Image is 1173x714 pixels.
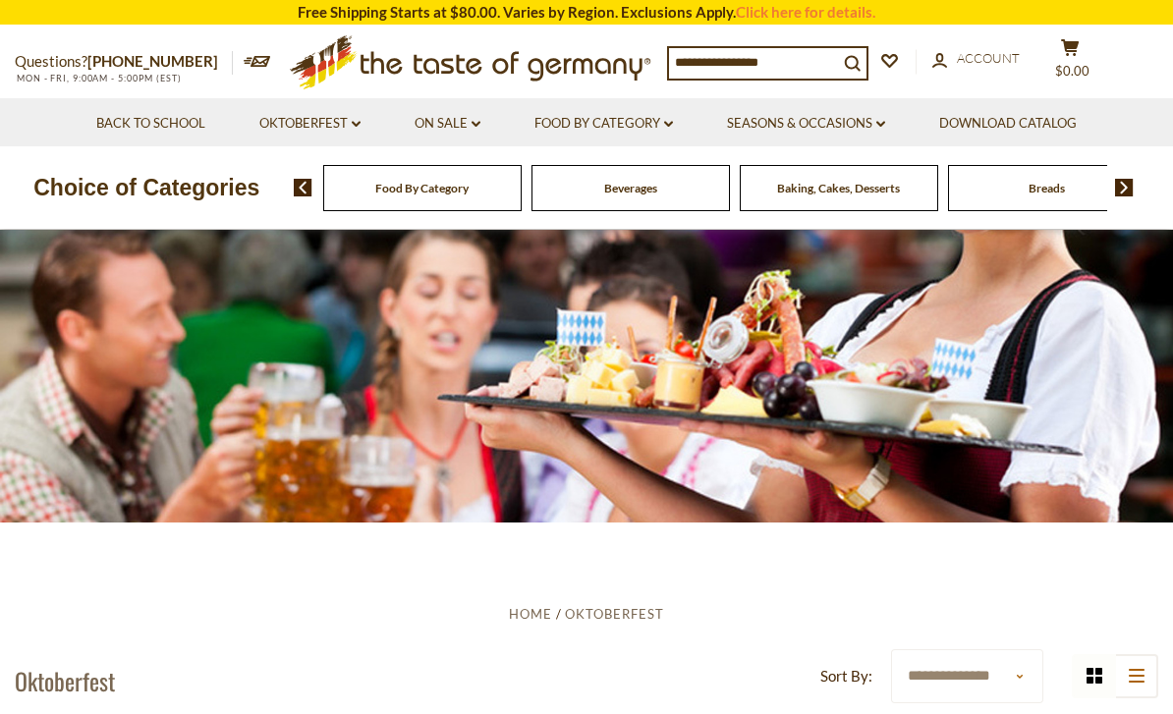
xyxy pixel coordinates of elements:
[1029,181,1065,195] a: Breads
[415,113,480,135] a: On Sale
[939,113,1077,135] a: Download Catalog
[820,664,872,688] label: Sort By:
[604,181,657,195] a: Beverages
[736,3,875,21] a: Click here for details.
[1055,63,1089,79] span: $0.00
[509,606,552,622] a: Home
[294,179,312,196] img: previous arrow
[15,49,233,75] p: Questions?
[727,113,885,135] a: Seasons & Occasions
[87,52,218,70] a: [PHONE_NUMBER]
[1040,38,1099,87] button: $0.00
[375,181,469,195] a: Food By Category
[15,666,115,695] h1: Oktoberfest
[534,113,673,135] a: Food By Category
[1115,179,1134,196] img: next arrow
[259,113,361,135] a: Oktoberfest
[96,113,205,135] a: Back to School
[565,606,664,622] a: Oktoberfest
[15,73,182,83] span: MON - FRI, 9:00AM - 5:00PM (EST)
[932,48,1020,70] a: Account
[957,50,1020,66] span: Account
[777,181,900,195] a: Baking, Cakes, Desserts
